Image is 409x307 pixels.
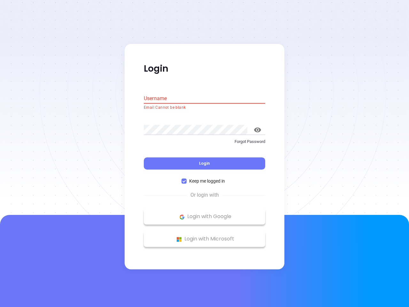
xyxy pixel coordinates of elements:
button: Google Logo Login with Google [144,209,265,225]
span: Or login with [187,192,222,199]
p: Login with Microsoft [147,234,262,244]
a: Forgot Password [144,138,265,150]
p: Login with Google [147,212,262,222]
button: toggle password visibility [250,122,265,138]
span: Keep me logged in [187,178,228,185]
p: Forgot Password [144,138,265,145]
p: Email Cannot be blank [144,105,265,111]
button: Login [144,158,265,170]
span: Login [199,161,210,166]
img: Google Logo [178,213,186,221]
p: Login [144,63,265,75]
button: Microsoft Logo Login with Microsoft [144,231,265,247]
img: Microsoft Logo [175,235,183,243]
